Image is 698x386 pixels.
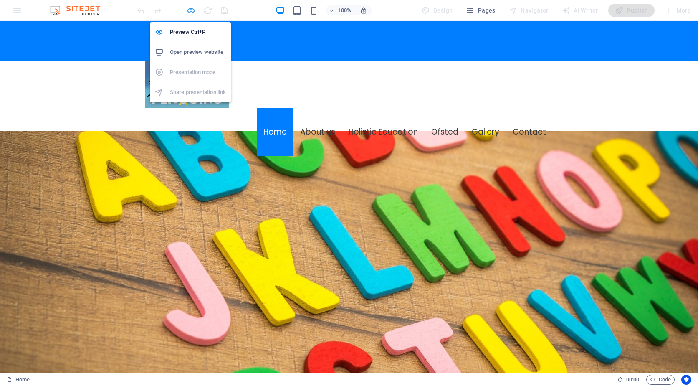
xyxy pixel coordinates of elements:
[650,375,671,385] span: Code
[152,10,215,20] span: [GEOGRAPHIC_DATA]
[681,375,691,385] button: Usercentrics
[466,6,495,15] span: Pages
[293,87,342,135] a: About us
[145,40,229,87] img: penguins01.jpg
[170,27,226,37] h6: Preview Ctrl+P
[646,375,675,385] button: Code
[338,5,352,15] h6: 100%
[152,27,194,37] span: 0151 608 0768
[342,87,425,135] a: Holistic Education
[465,87,506,135] a: Gallery
[48,5,111,15] img: Editor Logo
[326,5,355,15] button: 100%
[170,47,226,57] h6: Open preview website
[360,7,367,14] i: On resize automatically adjust zoom level to fit chosen device.
[418,4,456,17] div: Design (Ctrl+Alt+Y)
[626,375,639,385] span: 00 00
[506,87,553,135] a: Contact
[257,87,293,135] a: Home
[7,375,30,385] a: Click to cancel selection. Double-click to open Pages
[425,87,465,135] a: Ofsted
[463,4,498,17] button: Pages
[632,376,633,383] span: :
[617,375,640,385] h6: Session time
